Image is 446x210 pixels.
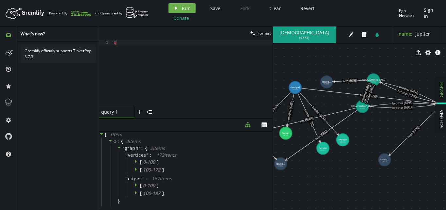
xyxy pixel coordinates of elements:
span: Donate [173,15,189,21]
div: 1 [99,40,112,45]
span: 100 - 187 [143,190,160,196]
span: : [142,145,144,151]
tspan: (6776) [371,81,376,83]
span: Revert [300,5,314,11]
span: Run [182,5,191,11]
span: jupiter [415,31,430,37]
text: lives (6798) [342,78,358,83]
span: } [117,198,119,204]
tspan: locatio... [380,158,389,161]
span: { [121,138,123,144]
span: Format [258,30,271,36]
span: Fork [240,5,249,11]
span: [ ] [140,159,159,165]
div: Ego Network [399,8,421,18]
span: Save [210,5,220,11]
tspan: (6782) [360,107,365,110]
button: Donate [168,13,194,23]
span: 0 [114,138,117,144]
tspan: locatio... [322,80,331,83]
span: 4 item s [126,138,141,144]
span: SCHEMA [438,110,444,128]
tspan: locatio... [276,162,285,165]
tspan: (6764) [340,141,345,143]
tspan: (6761) [320,149,326,152]
span: : [118,138,120,144]
span: [DEMOGRAPHIC_DATA] [279,30,329,36]
span: " [138,145,141,151]
span: [ [105,132,106,137]
span: query 1 [101,109,127,115]
tspan: (6779) [324,83,329,85]
span: edges [128,175,142,182]
span: 172 item s [156,152,176,158]
span: [ ] [140,167,164,173]
button: Format [248,26,273,40]
label: name : [399,31,412,37]
span: graph [125,145,139,151]
span: " [122,145,125,151]
div: and Sponsored by [95,7,149,19]
button: Sign In [421,3,441,23]
tspan: (6785) [278,165,283,167]
span: What's new? [21,31,45,37]
tspan: [DEMOGRAPHIC_DATA] [351,105,374,108]
tspan: monster [319,147,327,150]
span: { [145,145,147,151]
div: Powered By [49,8,91,19]
button: Revert [295,3,319,13]
text: brother (6803) [392,105,412,110]
span: 0 - 100 [143,159,155,165]
span: GRAPH [438,82,444,97]
span: " [126,152,128,158]
span: 2 item s [150,145,165,151]
span: : [146,176,147,182]
span: vertices [128,152,146,158]
span: [ ] [140,190,164,196]
span: ( 6773 ) [299,36,309,40]
text: pet (6804) [299,116,314,123]
button: Save [205,3,225,13]
tspan: human [282,132,289,135]
span: Sign In [424,7,438,19]
text: mother (6789) [286,100,295,121]
span: 1 item [110,131,122,137]
span: " [126,175,128,182]
span: [ ] [140,183,159,188]
button: Run [168,3,196,13]
span: " [146,152,149,158]
img: AWS Neptune [126,7,149,18]
tspan: (6755) [293,88,298,91]
tspan: (6758) [283,134,288,137]
span: 100 - 172 [143,167,160,173]
span: 0 - 100 [143,182,155,188]
tspan: monster [338,138,347,141]
tspan: demigod [291,86,300,89]
span: " [142,175,144,182]
div: ... [156,207,161,210]
button: Clear [264,3,286,13]
tspan: (6770) [382,161,387,163]
tspan: [DEMOGRAPHIC_DATA] [362,78,385,81]
button: Fork [235,3,255,13]
span: 187 item s [152,175,172,182]
div: Gremlify officialy supports TinkerPop 3.7.3! [21,45,96,63]
span: : [150,152,151,158]
span: Clear [269,5,281,11]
